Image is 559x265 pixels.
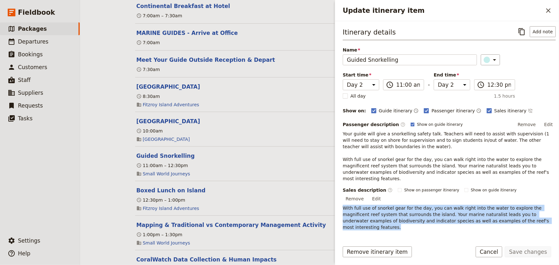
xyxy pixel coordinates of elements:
div: Show on: [343,108,366,114]
button: Time shown on passenger itinerary [476,107,481,115]
button: Edit this itinerary item [136,29,238,37]
span: ​ [400,122,406,127]
div: ​ [484,56,498,64]
span: ​ [477,81,485,89]
button: Remove [343,194,367,204]
span: - [428,81,430,90]
input: ​ [487,81,511,89]
span: Staff [18,77,31,83]
select: Start time [343,79,379,90]
div: 8:30am [136,93,160,100]
span: Start time [343,72,379,78]
span: All day [350,93,366,99]
p: Your guide will give a snorkelling safety talk. Teachers will need to assist with supervision (1 ... [343,131,556,182]
button: Add note [530,26,556,37]
button: Save changes [505,246,551,257]
button: Edit this itinerary item [136,187,206,194]
span: Guide itinerary [379,108,413,114]
select: End time [434,79,470,90]
button: Cancel [476,246,503,257]
h2: Update itinerary item [343,6,543,15]
input: Name [343,54,477,65]
span: ​ [388,188,393,193]
p: With full use of snorkel gear for the day, you can walk right into the water to explore the magni... [343,205,556,230]
button: Edit this itinerary item [136,2,230,10]
button: Copy itinerary item [516,26,527,37]
div: 7:30am [136,66,160,73]
button: Edit this itinerary item [136,117,200,125]
button: Edit this itinerary item [136,256,277,263]
button: Edit this itinerary item [136,56,275,64]
span: End time [434,72,470,78]
a: Fitzroy Island Adventures [143,205,199,212]
span: Passenger itinerary [432,108,475,114]
label: Passenger description [343,121,406,128]
span: Bookings [18,51,43,58]
span: Suppliers [18,90,43,96]
span: Requests [18,102,43,109]
button: Edit this itinerary item [136,83,200,91]
button: Edit [541,120,556,129]
a: Fitzroy Island Adventures [143,101,199,108]
div: 7:00am – 7:30am [136,12,182,19]
div: 1:00pm – 1:30pm [136,231,183,238]
span: Fieldbook [18,8,55,17]
span: Show on guide itinerary [417,122,463,127]
span: Departures [18,38,48,45]
span: Show on guide itinerary [471,188,517,193]
span: Show on passenger itinerary [404,188,459,193]
div: 12:30pm – 1:00pm [136,197,185,203]
span: Help [18,250,30,257]
button: Time not shown on sales itinerary [528,107,533,115]
span: Customers [18,64,47,70]
a: Small World Journeys [143,171,190,177]
button: Remove itinerary item [343,246,412,257]
span: 1.5 hours [494,93,515,99]
button: Close drawer [543,5,554,16]
h3: Itinerary details [343,28,396,37]
a: [GEOGRAPHIC_DATA] [143,136,190,142]
button: Edit this itinerary item [136,152,195,160]
label: Sales description [343,187,393,193]
span: ​ [386,81,394,89]
span: Tasks [18,115,33,122]
button: Edit [369,194,384,204]
button: Time shown on guide itinerary [414,107,419,115]
button: ​ [481,54,500,65]
button: Remove [515,120,539,129]
button: Edit this itinerary item [136,221,326,229]
a: Small World Journeys [143,240,190,246]
div: 10:00am [136,128,163,134]
span: Settings [18,237,40,244]
div: 7:00am [136,39,160,46]
div: 11:00am – 12:30pm [136,162,188,169]
span: Packages [18,26,47,32]
span: Name [343,47,477,53]
input: ​ [396,81,420,89]
span: Sales itinerary [494,108,527,114]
